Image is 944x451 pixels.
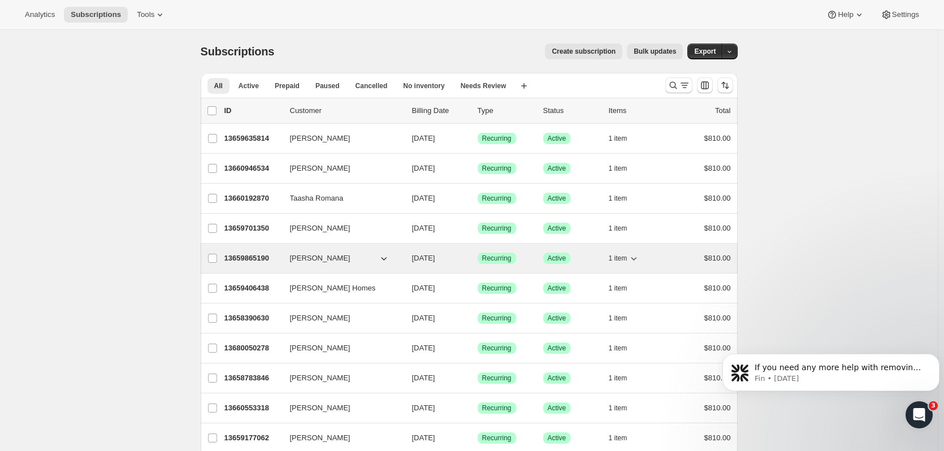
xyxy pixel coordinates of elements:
[482,224,512,233] span: Recurring
[609,370,640,386] button: 1 item
[704,284,731,292] span: $810.00
[224,313,281,324] p: 13658390630
[290,402,350,414] span: [PERSON_NAME]
[283,219,396,237] button: [PERSON_NAME]
[275,81,300,90] span: Prepaid
[283,369,396,387] button: [PERSON_NAME]
[461,81,506,90] span: Needs Review
[412,344,435,352] span: [DATE]
[697,77,713,93] button: Customize table column order and visibility
[224,370,731,386] div: 13658783846[PERSON_NAME][DATE]SuccessRecurringSuccessActive1 item$810.00
[704,344,731,352] span: $810.00
[224,402,281,414] p: 13660553318
[283,279,396,297] button: [PERSON_NAME] Homes
[704,134,731,142] span: $810.00
[717,77,733,93] button: Sort the results
[609,430,640,446] button: 1 item
[224,430,731,446] div: 13659177062[PERSON_NAME][DATE]SuccessRecurringSuccessActive1 item$810.00
[609,220,640,236] button: 1 item
[224,342,281,354] p: 13680050278
[224,105,281,116] p: ID
[609,433,627,443] span: 1 item
[892,10,919,19] span: Settings
[609,224,627,233] span: 1 item
[224,193,281,204] p: 13660192870
[609,344,627,353] span: 1 item
[548,314,566,323] span: Active
[224,372,281,384] p: 13658783846
[64,7,128,23] button: Subscriptions
[412,314,435,322] span: [DATE]
[412,374,435,382] span: [DATE]
[665,77,692,93] button: Search and filter results
[482,374,512,383] span: Recurring
[224,400,731,416] div: 13660553318[PERSON_NAME][DATE]SuccessRecurringSuccessActive1 item$810.00
[130,7,172,23] button: Tools
[704,404,731,412] span: $810.00
[290,313,350,324] span: [PERSON_NAME]
[515,78,533,94] button: Create new view
[548,404,566,413] span: Active
[482,314,512,323] span: Recurring
[224,220,731,236] div: 13659701350[PERSON_NAME][DATE]SuccessRecurringSuccessActive1 item$810.00
[283,339,396,357] button: [PERSON_NAME]
[224,163,281,174] p: 13660946534
[609,254,627,263] span: 1 item
[482,194,512,203] span: Recurring
[482,404,512,413] span: Recurring
[482,164,512,173] span: Recurring
[609,190,640,206] button: 1 item
[412,105,469,116] p: Billing Date
[71,10,121,19] span: Subscriptions
[548,164,566,173] span: Active
[704,224,731,232] span: $810.00
[704,194,731,202] span: $810.00
[25,10,55,19] span: Analytics
[283,189,396,207] button: Taasha Romana
[820,7,871,23] button: Help
[290,105,403,116] p: Customer
[283,399,396,417] button: [PERSON_NAME]
[224,253,281,264] p: 13659865190
[283,309,396,327] button: [PERSON_NAME]
[224,280,731,296] div: 13659406438[PERSON_NAME] Homes[DATE]SuccessRecurringSuccessActive1 item$810.00
[412,164,435,172] span: [DATE]
[548,344,566,353] span: Active
[609,314,627,323] span: 1 item
[609,284,627,293] span: 1 item
[224,105,731,116] div: IDCustomerBilling DateTypeStatusItemsTotal
[283,159,396,177] button: [PERSON_NAME]
[548,194,566,203] span: Active
[290,283,376,294] span: [PERSON_NAME] Homes
[412,194,435,202] span: [DATE]
[224,310,731,326] div: 13658390630[PERSON_NAME][DATE]SuccessRecurringSuccessActive1 item$810.00
[290,163,350,174] span: [PERSON_NAME]
[609,280,640,296] button: 1 item
[283,249,396,267] button: [PERSON_NAME]
[906,401,933,428] iframe: Intercom live chat
[224,131,731,146] div: 13659635814[PERSON_NAME][DATE]SuccessRecurringSuccessActive1 item$810.00
[609,374,627,383] span: 1 item
[609,134,627,143] span: 1 item
[609,131,640,146] button: 1 item
[412,254,435,262] span: [DATE]
[627,44,683,59] button: Bulk updates
[214,81,223,90] span: All
[356,81,388,90] span: Cancelled
[478,105,534,116] div: Type
[838,10,853,19] span: Help
[290,372,350,384] span: [PERSON_NAME]
[609,164,627,173] span: 1 item
[545,44,622,59] button: Create subscription
[412,134,435,142] span: [DATE]
[315,81,340,90] span: Paused
[704,374,731,382] span: $810.00
[609,310,640,326] button: 1 item
[548,134,566,143] span: Active
[482,433,512,443] span: Recurring
[290,253,350,264] span: [PERSON_NAME]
